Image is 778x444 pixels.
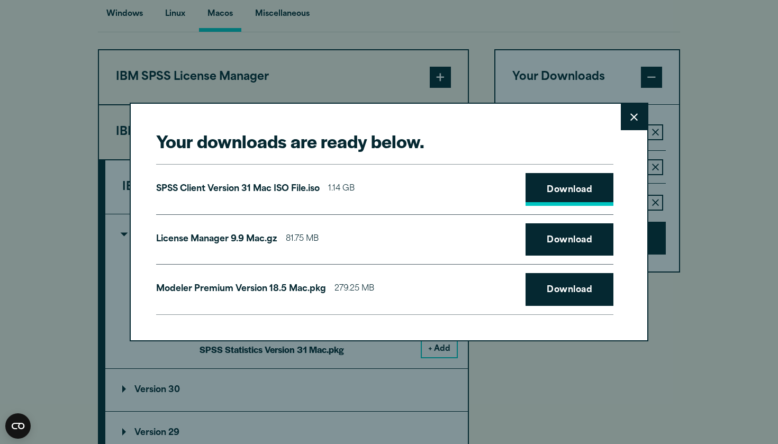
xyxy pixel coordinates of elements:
[5,413,31,439] button: Open CMP widget
[156,282,326,297] p: Modeler Premium Version 18.5 Mac.pkg
[156,182,320,197] p: SPSS Client Version 31 Mac ISO File.iso
[156,232,277,247] p: License Manager 9.9 Mac.gz
[156,129,613,153] h2: Your downloads are ready below.
[328,182,355,197] span: 1.14 GB
[334,282,374,297] span: 279.25 MB
[526,223,613,256] a: Download
[286,232,319,247] span: 81.75 MB
[526,173,613,206] a: Download
[526,273,613,306] a: Download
